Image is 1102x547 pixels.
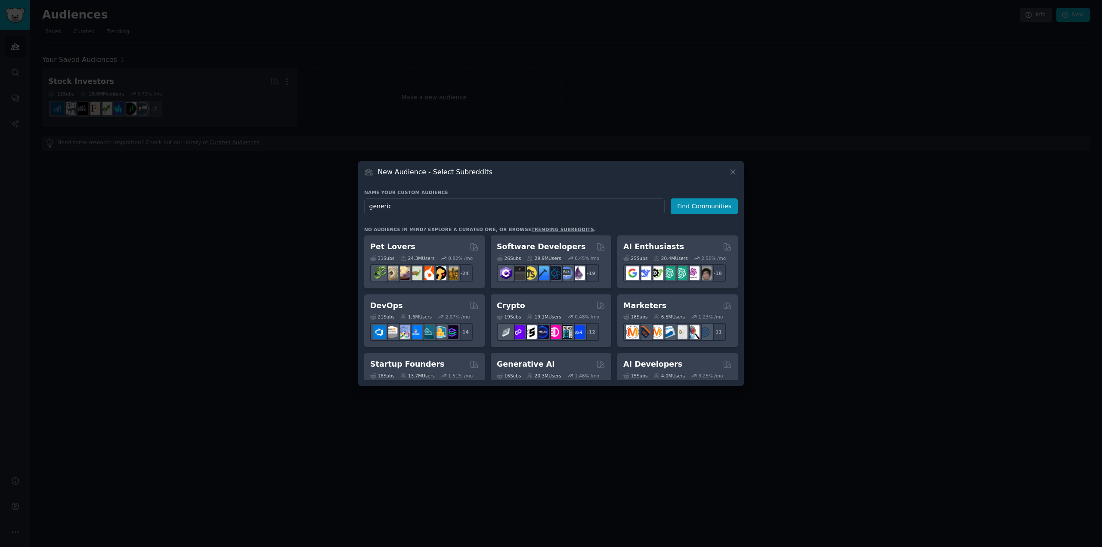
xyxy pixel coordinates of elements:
[448,255,473,261] div: 0.82 % /mo
[674,266,687,280] img: chatgpt_prompts_
[446,314,470,320] div: 2.07 % /mo
[373,266,386,280] img: herpetology
[385,325,398,339] img: AWS_Certified_Experts
[421,325,434,339] img: platformengineering
[572,266,585,280] img: elixir
[708,264,726,282] div: + 18
[626,266,639,280] img: GoogleGeminiAI
[548,325,561,339] img: defiblockchain
[560,325,573,339] img: CryptoNews
[400,373,434,379] div: 13.7M Users
[548,266,561,280] img: reactnative
[698,325,712,339] img: OnlineMarketing
[626,325,639,339] img: content_marketing
[653,314,685,320] div: 6.5M Users
[400,314,432,320] div: 1.6M Users
[455,264,473,282] div: + 24
[497,255,521,261] div: 26 Sub s
[409,325,422,339] img: DevOpsLinks
[686,325,700,339] img: MarketingResearch
[572,325,585,339] img: defi_
[370,359,444,370] h2: Startup Founders
[536,266,549,280] img: iOSProgramming
[433,325,446,339] img: aws_cdk
[662,266,675,280] img: chatgpt_promptDesign
[699,314,723,320] div: 1.23 % /mo
[448,373,473,379] div: 1.51 % /mo
[364,226,596,232] div: No audience in mind? Explore a curated one, or browse .
[575,255,599,261] div: 0.45 % /mo
[511,325,525,339] img: 0xPolygon
[527,255,561,261] div: 29.9M Users
[409,266,422,280] img: turtle
[370,255,394,261] div: 31 Sub s
[575,373,599,379] div: 1.46 % /mo
[497,314,521,320] div: 19 Sub s
[623,373,647,379] div: 15 Sub s
[397,266,410,280] img: leopardgeckos
[499,325,513,339] img: ethfinance
[623,241,684,252] h2: AI Enthusiasts
[686,266,700,280] img: OpenAIDev
[385,266,398,280] img: ballpython
[623,300,666,311] h2: Marketers
[708,323,726,341] div: + 11
[662,325,675,339] img: Emailmarketing
[699,373,723,379] div: 3.25 % /mo
[497,241,585,252] h2: Software Developers
[497,300,525,311] h2: Crypto
[527,314,561,320] div: 19.1M Users
[701,255,726,261] div: 2.50 % /mo
[523,266,537,280] img: learnjavascript
[499,266,513,280] img: csharp
[674,325,687,339] img: googleads
[400,255,434,261] div: 24.3M Users
[364,189,738,195] h3: Name your custom audience
[581,323,599,341] div: + 12
[536,325,549,339] img: web3
[378,167,492,176] h3: New Audience - Select Subreddits
[527,373,561,379] div: 20.3M Users
[623,314,647,320] div: 18 Sub s
[370,314,394,320] div: 21 Sub s
[623,359,682,370] h2: AI Developers
[511,266,525,280] img: software
[370,241,415,252] h2: Pet Lovers
[373,325,386,339] img: azuredevops
[523,325,537,339] img: ethstaker
[623,255,647,261] div: 25 Sub s
[433,266,446,280] img: PetAdvice
[445,266,458,280] img: dogbreed
[581,264,599,282] div: + 19
[497,359,555,370] h2: Generative AI
[421,266,434,280] img: cockatiel
[364,198,665,214] input: Pick a short name, like "Digital Marketers" or "Movie-Goers"
[575,314,599,320] div: 0.48 % /mo
[497,373,521,379] div: 16 Sub s
[531,227,594,232] a: trending subreddits
[445,325,458,339] img: PlatformEngineers
[397,325,410,339] img: Docker_DevOps
[650,266,663,280] img: AItoolsCatalog
[638,325,651,339] img: bigseo
[370,300,403,311] h2: DevOps
[650,325,663,339] img: AskMarketing
[698,266,712,280] img: ArtificalIntelligence
[370,373,394,379] div: 16 Sub s
[671,198,738,214] button: Find Communities
[653,373,685,379] div: 4.0M Users
[455,323,473,341] div: + 14
[638,266,651,280] img: DeepSeek
[560,266,573,280] img: AskComputerScience
[653,255,687,261] div: 20.4M Users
